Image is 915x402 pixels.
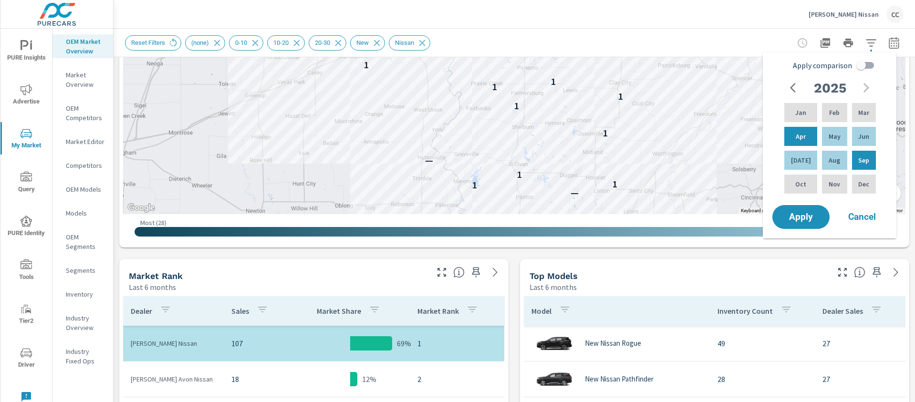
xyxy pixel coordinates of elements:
[66,103,105,123] p: OEM Competitors
[66,266,105,275] p: Segments
[229,39,253,46] span: 0-10
[417,306,459,316] p: Market Rank
[131,306,152,316] p: Dealer
[350,35,385,51] div: New
[618,91,623,102] p: 1
[858,108,869,117] p: Mar
[66,161,105,170] p: Competitors
[717,373,807,385] p: 28
[231,306,249,316] p: Sales
[612,178,617,190] p: 1
[317,306,361,316] p: Market Share
[858,179,869,189] p: Dec
[3,40,49,63] span: PURE Insights
[472,179,477,191] p: 1
[829,132,841,141] p: May
[717,306,773,316] p: Inventory Count
[52,206,113,220] div: Models
[351,39,374,46] span: New
[66,185,105,194] p: OEM Models
[858,155,869,165] p: Sep
[131,339,216,348] p: [PERSON_NAME] Nissan
[3,128,49,151] span: My Market
[185,35,225,51] div: (none)
[468,265,484,280] span: Save this to your personalized report
[585,339,641,348] p: New Nissan Rogue
[862,33,881,52] button: Apply Filters
[268,39,294,46] span: 10-20
[397,338,411,349] p: 69%
[131,374,216,384] p: [PERSON_NAME] Avon Nissan
[52,230,113,254] div: OEM Segments
[52,287,113,301] div: Inventory
[66,208,105,218] p: Models
[389,39,420,46] span: Nissan
[3,259,49,283] span: Tools
[535,329,573,358] img: glamour
[3,84,49,107] span: Advertise
[782,213,820,221] span: Apply
[52,68,113,92] div: Market Overview
[717,338,807,349] p: 49
[66,232,105,251] p: OEM Segments
[791,155,811,165] p: [DATE]
[829,155,840,165] p: Aug
[492,81,497,93] p: 1
[267,35,305,51] div: 10-20
[822,306,863,316] p: Dealer Sales
[530,281,577,293] p: Last 6 months
[531,306,551,316] p: Model
[822,373,901,385] p: 27
[434,265,449,280] button: Make Fullscreen
[364,59,369,71] p: 1
[389,35,430,51] div: Nissan
[854,267,865,278] span: Find the biggest opportunities within your model lineup nationwide. [Source: Market registration ...
[52,344,113,368] div: Industry Fixed Ops
[52,34,113,58] div: OEM Market Overview
[829,179,840,189] p: Nov
[795,108,806,117] p: Jan
[417,338,497,349] p: 1
[843,213,881,221] span: Cancel
[140,218,166,227] p: Most ( 28 )
[3,172,49,195] span: Query
[809,10,879,19] p: [PERSON_NAME] Nissan
[3,303,49,327] span: Tier2
[129,271,183,281] h5: Market Rank
[829,108,840,117] p: Feb
[425,155,433,166] p: —
[231,373,283,385] p: 18
[833,205,891,229] button: Cancel
[52,182,113,196] div: OEM Models
[796,132,806,141] p: Apr
[66,70,105,89] p: Market Overview
[822,338,901,349] p: 27
[741,207,782,214] button: Keyboard shortcuts
[551,76,556,87] p: 1
[125,202,157,214] img: Google
[362,373,376,385] p: 12%
[125,39,171,46] span: Reset Filters
[488,265,503,280] a: See more details in report
[52,134,113,149] div: Market Editor
[417,373,497,385] p: 2
[66,347,105,366] p: Industry Fixed Ops
[835,265,850,280] button: Make Fullscreen
[186,39,215,46] span: (none)
[52,311,113,335] div: Industry Overview
[535,365,573,393] img: glamour
[514,100,519,112] p: 1
[517,169,522,180] p: 1
[603,127,608,139] p: 1
[814,80,846,96] h2: 2025
[884,33,904,52] button: Select Date Range
[816,33,835,52] button: "Export Report to PDF"
[125,202,157,214] a: Open this area in Google Maps (opens a new window)
[514,47,519,58] p: 1
[858,132,869,141] p: Jun
[309,35,346,51] div: 20-30
[52,158,113,173] div: Competitors
[793,60,852,71] span: Apply comparison
[453,267,465,278] span: Market Rank shows you how you rank, in terms of sales, to other dealerships in your market. “Mark...
[66,137,105,146] p: Market Editor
